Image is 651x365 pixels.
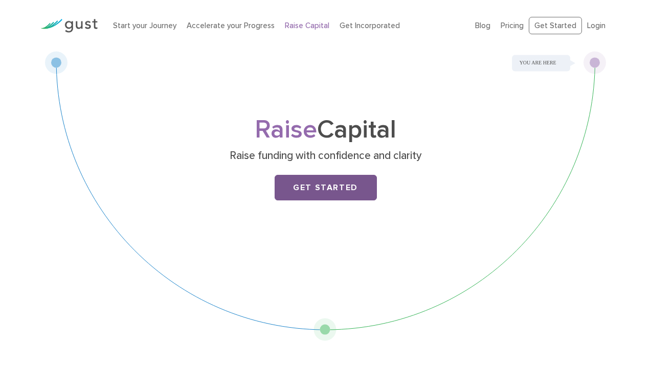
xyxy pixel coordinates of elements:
[275,175,377,200] a: Get Started
[127,149,524,163] p: Raise funding with confidence and clarity
[587,21,605,30] a: Login
[187,21,275,30] a: Accelerate your Progress
[475,21,490,30] a: Blog
[501,21,524,30] a: Pricing
[124,118,528,142] h1: Capital
[255,115,317,145] span: Raise
[113,21,176,30] a: Start your Journey
[529,17,582,35] a: Get Started
[340,21,400,30] a: Get Incorporated
[285,21,329,30] a: Raise Capital
[40,19,98,33] img: Gust Logo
